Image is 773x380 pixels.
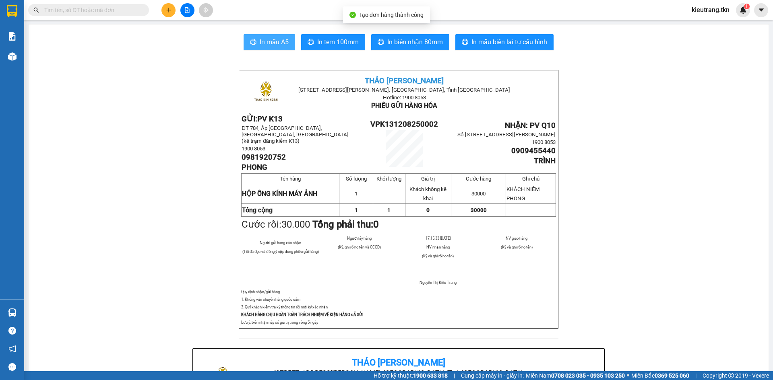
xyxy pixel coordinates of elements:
span: Khách không kê khai [409,186,446,201]
button: printerIn biên nhận 80mm [371,34,449,50]
li: [STREET_ADDRESS][PERSON_NAME]. [GEOGRAPHIC_DATA], Tỉnh [GEOGRAPHIC_DATA] [268,368,529,378]
span: 30000 [471,207,487,213]
span: search [33,7,39,13]
span: Hotline: 1900 8053 [383,94,426,101]
span: printer [462,39,468,46]
button: aim [199,3,213,17]
span: Người lấy hàng [347,236,372,240]
span: 0 [373,219,379,230]
span: PV K13 [257,115,283,123]
span: Miền Bắc [631,371,689,380]
span: Quy định nhận/gửi hàng [241,290,280,294]
span: 2. Quý khách kiểm tra kỹ thông tin rồi mới ký xác nhận [241,305,328,309]
img: logo [246,73,286,113]
span: printer [308,39,314,46]
span: In biên nhận 80mm [387,37,443,47]
span: 1 [355,207,358,213]
span: printer [250,39,256,46]
span: Miền Nam [526,371,625,380]
span: aim [203,7,209,13]
span: printer [378,39,384,46]
span: ĐT 784, Ấp [GEOGRAPHIC_DATA], [GEOGRAPHIC_DATA], [GEOGRAPHIC_DATA] (kế trạm đăng kiểm K13) [242,125,349,144]
span: In mẫu A5 [260,37,289,47]
strong: GỬI: [242,115,283,123]
span: (Ký và ghi rõ họ tên) [422,254,454,258]
img: icon-new-feature [740,6,747,14]
span: notification [8,345,16,353]
sup: 1 [744,4,750,9]
span: Cước hàng [466,176,491,182]
img: logo-vxr [7,5,17,17]
span: In tem 100mm [317,37,359,47]
span: 1900 8053 [532,139,556,145]
span: 30.000 [281,219,310,230]
span: NHẬN: PV Q10 [505,121,556,130]
input: Tìm tên, số ĐT hoặc mã đơn [44,6,139,14]
span: 17:15:33 [DATE] [426,236,451,240]
span: Người gửi hàng xác nhận [260,240,301,245]
span: Khối lượng [376,176,401,182]
span: question-circle [8,327,16,335]
button: plus [161,3,176,17]
span: 1900 8053 [242,146,265,152]
span: 1. Không vân chuyển hàng quốc cấm [241,297,300,302]
span: 1 [745,4,748,9]
span: PHIẾU GỬI HÀNG HÓA [371,102,437,109]
span: (Ký và ghi rõ họ tên) [501,245,533,249]
span: Cước rồi: [242,219,379,230]
span: 0 [426,207,430,213]
span: copyright [728,373,734,378]
strong: Tổng phải thu: [312,219,379,230]
span: Ghi chú [522,176,539,182]
span: PHONG [242,163,267,172]
img: solution-icon [8,32,17,41]
span: NV nhận hàng [426,245,450,249]
strong: KHÁCH HÀNG CHỊU HOÀN TOÀN TRÁCH NHIỆM VỀ KIỆN HÀNG ĐÃ GỬI [241,312,364,317]
button: file-add [180,3,194,17]
strong: 0708 023 035 - 0935 103 250 [551,372,625,379]
span: 0909455440 [511,146,556,155]
span: Nguyễn Thị Kiều Trang [420,280,457,285]
span: KHÁCH NIÊM PHONG [506,186,540,201]
span: 0981920752 [242,153,286,162]
span: 1 [355,191,358,197]
span: ⚪️ [627,374,629,377]
span: caret-down [758,6,765,14]
strong: 1900 633 818 [413,372,448,379]
span: message [8,363,16,371]
span: HỘP ỐNG KÍNH MÁY ẢNH [242,190,317,197]
span: Cung cấp máy in - giấy in: [461,371,524,380]
span: [STREET_ADDRESS][PERSON_NAME]. [GEOGRAPHIC_DATA], Tỉnh [GEOGRAPHIC_DATA] [298,87,510,93]
span: NV giao hàng [506,236,527,240]
img: warehouse-icon [8,308,17,317]
span: TRÌNH [534,156,556,165]
span: THẢO [PERSON_NAME] [365,76,444,85]
span: check-circle [349,12,356,18]
span: | [695,371,697,380]
img: warehouse-icon [8,52,17,61]
span: 1 [387,207,391,213]
strong: Tổng cộng [242,206,273,214]
span: Hỗ trợ kỹ thuật: [374,371,448,380]
span: kieutrang.tkn [685,5,736,15]
span: | [454,371,455,380]
strong: 0369 525 060 [655,372,689,379]
b: Thảo [PERSON_NAME] [352,357,445,368]
span: Tạo đơn hàng thành công [359,12,424,18]
span: (Tôi đã đọc và đồng ý nộp đúng phiếu gửi hàng) [242,249,319,254]
button: printerIn tem 100mm [301,34,365,50]
button: printerIn mẫu biên lai tự cấu hình [455,34,554,50]
span: file-add [184,7,190,13]
span: plus [166,7,172,13]
button: printerIn mẫu A5 [244,34,295,50]
button: caret-down [754,3,768,17]
span: 30000 [471,191,486,197]
span: In mẫu biên lai tự cấu hình [471,37,547,47]
span: Số lượng [346,176,367,182]
span: Giá trị [421,176,435,182]
span: (Ký, ghi rõ họ tên và CCCD) [338,245,381,249]
span: Lưu ý: biên nhận này có giá trị trong vòng 5 ngày [241,320,318,325]
span: Số [STREET_ADDRESS][PERSON_NAME] [457,131,556,138]
span: VPK131208250002 [370,120,438,129]
span: Tên hàng [280,176,301,182]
